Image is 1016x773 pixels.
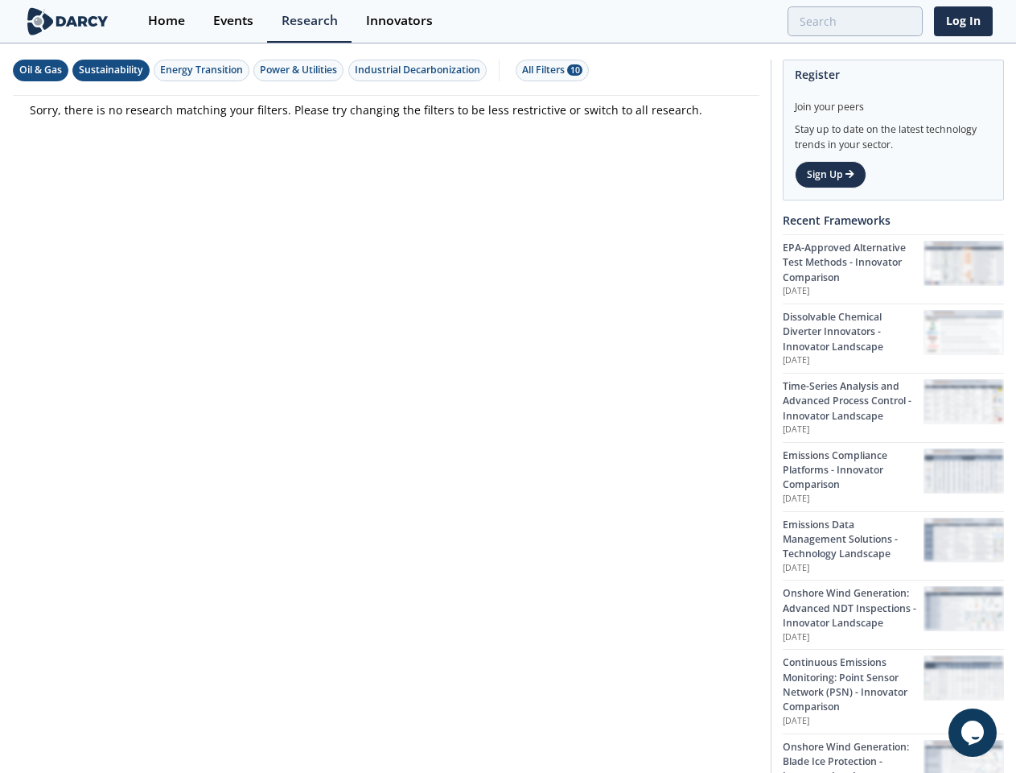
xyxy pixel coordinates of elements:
button: Industrial Decarbonization [348,60,487,81]
a: Emissions Data Management Solutions - Technology Landscape [DATE] Emissions Data Management Solut... [783,511,1004,581]
a: EPA-Approved Alternative Test Methods - Innovator Comparison [DATE] EPA-Approved Alternative Test... [783,234,1004,304]
div: Join your peers [795,89,992,114]
a: Dissolvable Chemical Diverter Innovators - Innovator Landscape [DATE] Dissolvable Chemical Divert... [783,304,1004,373]
div: Time-Series Analysis and Advanced Process Control - Innovator Landscape [783,379,923,424]
div: Oil & Gas [19,63,62,77]
a: Time-Series Analysis and Advanced Process Control - Innovator Landscape [DATE] Time-Series Analys... [783,373,1004,442]
p: Sorry, there is no research matching your filters. Please try changing the filters to be less res... [30,101,742,118]
div: EPA-Approved Alternative Test Methods - Innovator Comparison [783,241,923,285]
div: Recent Frameworks [783,206,1004,234]
div: All Filters [522,63,582,77]
input: Advanced Search [788,6,923,36]
p: [DATE] [783,715,923,728]
a: Sign Up [795,161,866,188]
p: [DATE] [783,424,923,436]
button: Power & Utilities [253,60,343,81]
div: Register [795,60,992,89]
p: [DATE] [783,285,923,298]
button: Energy Transition [154,60,249,81]
a: Log In [934,6,993,36]
p: [DATE] [783,354,923,367]
div: Power & Utilities [260,63,337,77]
div: Industrial Decarbonization [355,63,480,77]
div: Home [148,14,185,27]
iframe: chat widget [948,709,1000,757]
div: Innovators [366,14,433,27]
div: Research [282,14,338,27]
a: Onshore Wind Generation: Advanced NDT Inspections - Innovator Landscape [DATE] Onshore Wind Gener... [783,580,1004,649]
div: Emissions Compliance Platforms - Innovator Comparison [783,449,923,493]
div: Emissions Data Management Solutions - Technology Landscape [783,518,923,562]
a: Continuous Emissions Monitoring: Point Sensor Network (PSN) - Innovator Comparison [DATE] Continu... [783,649,1004,733]
div: Onshore Wind Generation: Advanced NDT Inspections - Innovator Landscape [783,586,923,630]
button: All Filters 10 [516,60,589,81]
p: [DATE] [783,562,923,575]
a: Emissions Compliance Platforms - Innovator Comparison [DATE] Emissions Compliance Platforms - Inn... [783,442,1004,511]
div: Continuous Emissions Monitoring: Point Sensor Network (PSN) - Innovator Comparison [783,655,923,715]
div: Stay up to date on the latest technology trends in your sector. [795,114,992,152]
div: Sustainability [79,63,143,77]
p: [DATE] [783,631,923,644]
img: logo-wide.svg [24,7,112,35]
div: Dissolvable Chemical Diverter Innovators - Innovator Landscape [783,310,923,354]
div: Energy Transition [160,63,243,77]
p: [DATE] [783,493,923,506]
button: Oil & Gas [13,60,68,81]
button: Sustainability [72,60,150,81]
div: Events [213,14,253,27]
span: 10 [567,64,582,76]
